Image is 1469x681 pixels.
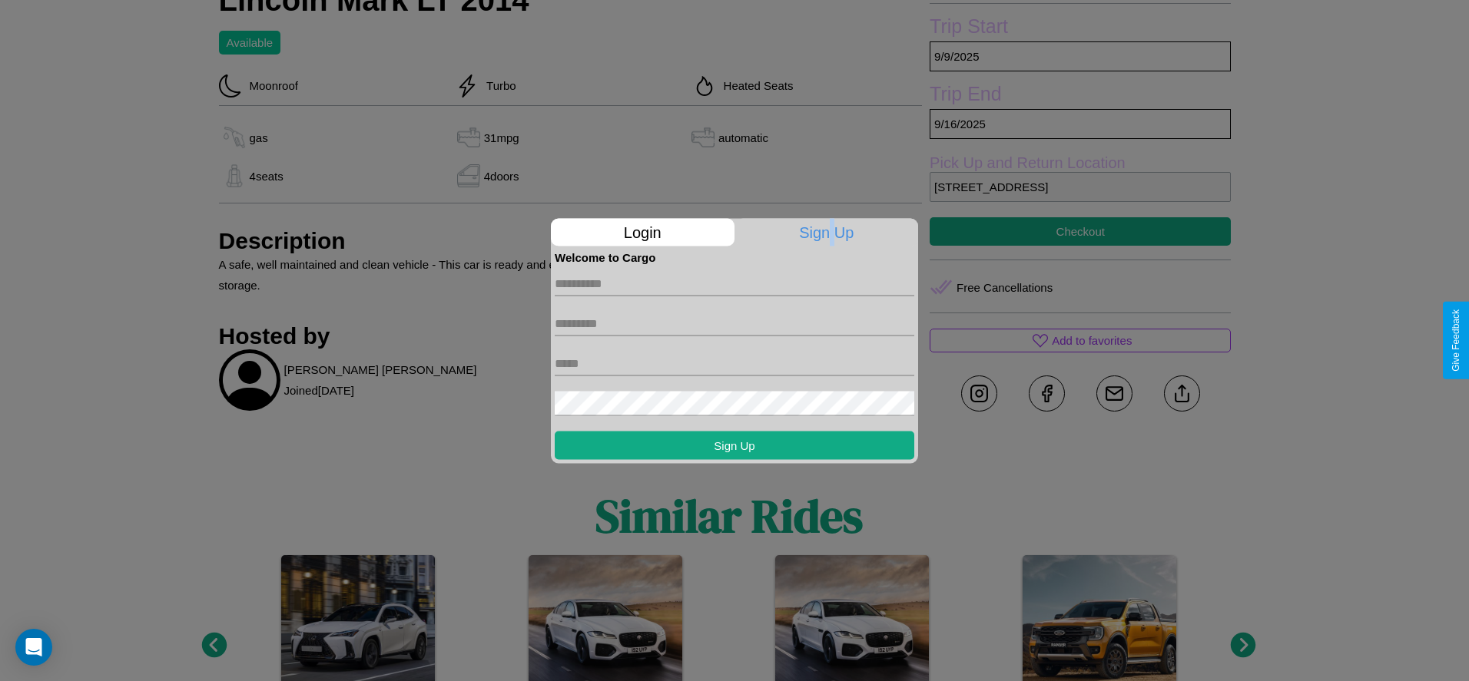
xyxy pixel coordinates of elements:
[551,218,734,246] p: Login
[735,218,919,246] p: Sign Up
[555,250,914,263] h4: Welcome to Cargo
[1451,309,1461,372] div: Give Feedback
[15,629,52,666] div: Open Intercom Messenger
[555,431,914,459] button: Sign Up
